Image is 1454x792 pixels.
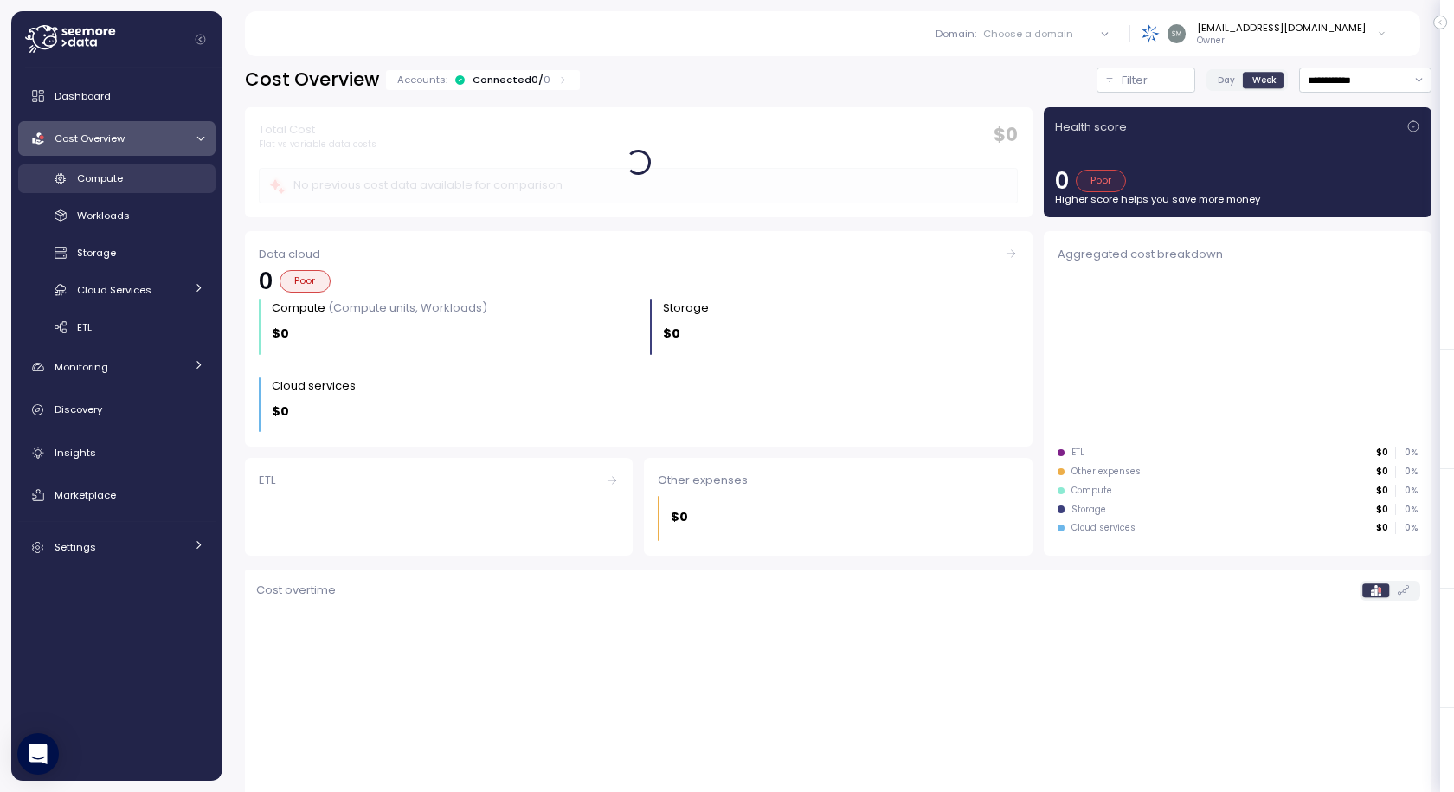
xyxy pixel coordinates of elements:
[18,435,216,470] a: Insights
[18,121,216,156] a: Cost Overview
[328,299,487,316] p: (Compute units, Workloads)
[77,209,130,222] span: Workloads
[18,393,216,428] a: Discovery
[1055,170,1069,192] p: 0
[17,733,59,775] div: Open Intercom Messenger
[1396,522,1417,534] p: 0 %
[18,239,216,267] a: Storage
[77,320,92,334] span: ETL
[55,89,111,103] span: Dashboard
[18,350,216,384] a: Monitoring
[18,478,216,512] a: Marketplace
[272,377,356,395] div: Cloud services
[77,283,151,297] span: Cloud Services
[1076,170,1127,192] div: Poor
[397,73,447,87] p: Accounts:
[936,27,976,41] p: Domain :
[190,33,211,46] button: Collapse navigation
[272,402,289,422] p: $0
[1218,74,1235,87] span: Day
[259,270,273,293] p: 0
[272,299,487,317] div: Compute
[1055,119,1127,136] p: Health score
[1122,72,1148,89] p: Filter
[1376,504,1388,516] p: $0
[386,70,580,90] div: Accounts:Connected0/0
[1376,466,1388,478] p: $0
[1396,447,1417,459] p: 0 %
[1071,466,1141,478] div: Other expenses
[1071,504,1106,516] div: Storage
[1376,485,1388,497] p: $0
[1396,485,1417,497] p: 0 %
[77,246,116,260] span: Storage
[663,299,709,317] div: Storage
[544,73,550,87] p: 0
[55,132,125,145] span: Cost Overview
[55,360,108,374] span: Monitoring
[1071,485,1112,497] div: Compute
[77,171,123,185] span: Compute
[18,79,216,113] a: Dashboard
[1396,466,1417,478] p: 0 %
[18,312,216,341] a: ETL
[18,164,216,193] a: Compute
[280,270,331,293] div: Poor
[259,246,1018,263] div: Data cloud
[1055,192,1420,206] p: Higher score helps you save more money
[18,531,216,565] a: Settings
[272,324,289,344] p: $0
[18,275,216,304] a: Cloud Services
[1097,68,1195,93] button: Filter
[55,446,96,460] span: Insights
[983,27,1073,41] div: Choose a domain
[245,458,633,556] a: ETL
[1376,522,1388,534] p: $0
[256,582,336,599] p: Cost overtime
[671,507,688,527] p: $0
[1168,24,1186,42] img: 8b38840e6dc05d7795a5b5428363ffcd
[245,231,1033,446] a: Data cloud0PoorCompute (Compute units, Workloads)$0Storage $0Cloud services $0
[663,324,680,344] p: $0
[1396,504,1417,516] p: 0 %
[1071,447,1084,459] div: ETL
[1071,522,1136,534] div: Cloud services
[473,73,550,87] div: Connected 0 /
[259,472,619,489] div: ETL
[1197,21,1366,35] div: [EMAIL_ADDRESS][DOMAIN_NAME]
[1197,35,1366,47] p: Owner
[55,402,102,416] span: Discovery
[658,472,1018,489] div: Other expenses
[1252,74,1277,87] span: Week
[1142,24,1160,42] img: 68790ce639d2d68da1992664.PNG
[55,540,96,554] span: Settings
[18,202,216,230] a: Workloads
[55,488,116,502] span: Marketplace
[245,68,379,93] h2: Cost Overview
[1058,246,1418,263] div: Aggregated cost breakdown
[1376,447,1388,459] p: $0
